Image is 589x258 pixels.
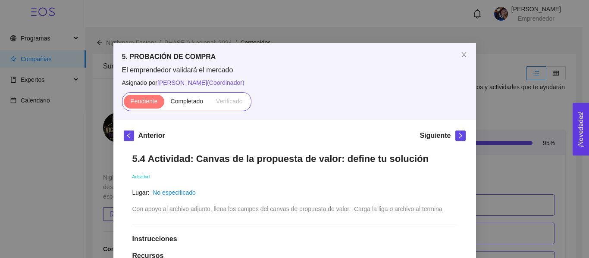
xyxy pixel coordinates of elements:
h5: Anterior [138,131,165,141]
span: Verificado [216,98,242,105]
span: Actividad [132,174,150,179]
button: left [124,131,134,141]
span: Pendiente [130,98,157,105]
h1: 5.4 Actividad: Canvas de la propuesta de valor: define tu solución [132,153,457,165]
button: Close [452,43,476,67]
a: No especificado [153,189,196,196]
span: right [456,133,465,139]
span: [PERSON_NAME] ( Coordinador ) [157,79,244,86]
span: left [124,133,134,139]
h5: Siguiente [420,131,451,141]
span: Completado [171,98,204,105]
span: El emprendedor validará el mercado [122,65,467,75]
h1: Instrucciones [132,235,457,243]
h5: 5. PROBACIÓN DE COMPRA [122,52,467,62]
article: Lugar: [132,188,150,197]
span: Con apoyo al archivo adjunto, llena los campos del canvas de propuesta de valor. Carga la liga o ... [132,205,442,212]
button: Open Feedback Widget [573,103,589,155]
button: right [455,131,466,141]
span: Asignado por [122,78,467,87]
span: close [461,51,467,58]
